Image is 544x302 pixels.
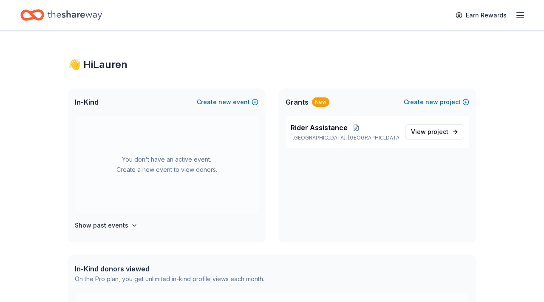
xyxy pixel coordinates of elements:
[75,97,99,107] span: In-Kind
[405,124,464,140] a: View project
[75,116,258,214] div: You don't have an active event. Create a new event to view donors.
[20,5,102,25] a: Home
[75,220,138,231] button: Show past events
[425,97,438,107] span: new
[75,220,128,231] h4: Show past events
[218,97,231,107] span: new
[286,97,309,107] span: Grants
[291,123,348,133] span: Rider Assistance
[404,97,469,107] button: Createnewproject
[291,134,399,141] p: [GEOGRAPHIC_DATA], [GEOGRAPHIC_DATA]
[312,97,329,107] div: New
[75,274,264,284] div: On the Pro plan, you get unlimited in-kind profile views each month.
[68,58,476,71] div: 👋 Hi Lauren
[428,128,448,135] span: project
[197,97,258,107] button: Createnewevent
[450,8,512,23] a: Earn Rewards
[75,264,264,274] div: In-Kind donors viewed
[411,127,448,137] span: View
